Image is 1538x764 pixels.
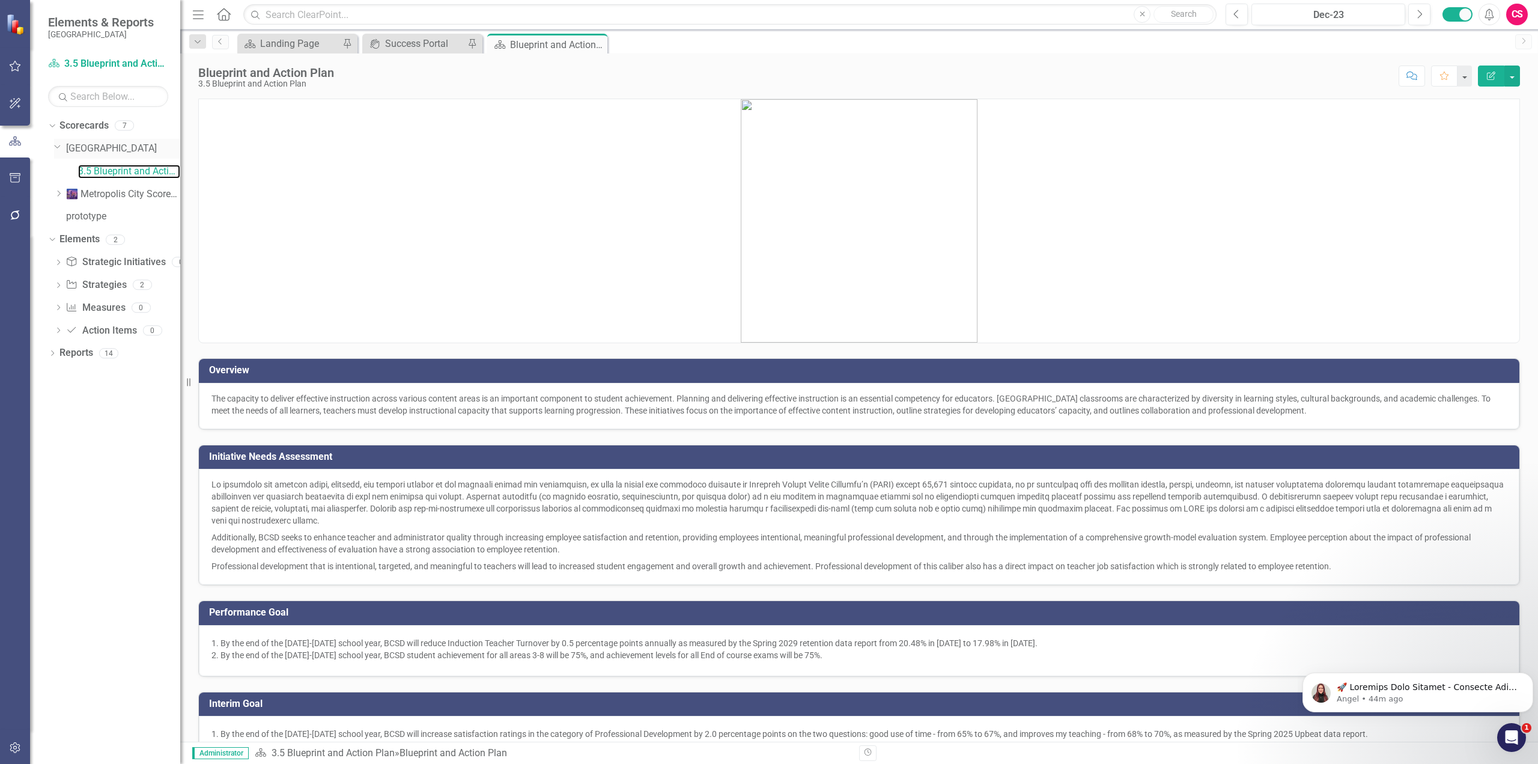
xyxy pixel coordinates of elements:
[220,649,1507,661] li: By the end of the [DATE]-[DATE] school year, BCSD student achievement for all areas 3-8 will be 7...
[209,698,1513,709] h3: Interim Goal
[209,451,1513,462] h3: Initiative Needs Assessment
[385,36,464,51] div: Success Portal
[211,393,1507,417] p: The capacity to deliver effective instruction across various content areas is an important compon...
[65,255,165,269] a: Strategic Initiatives
[510,37,604,52] div: Blueprint and Action Plan
[1497,723,1526,752] iframe: Intercom live chat
[240,36,339,51] a: Landing Page
[198,66,334,79] div: Blueprint and Action Plan
[78,165,180,179] a: 3.5 Blueprint and Action Plan
[48,15,154,29] span: Elements & Reports
[255,747,850,760] div: »
[65,301,125,315] a: Measures
[65,324,136,338] a: Action Items
[66,210,180,224] a: prototype
[1298,647,1538,732] iframe: Intercom notifications message
[106,234,125,245] div: 2
[172,257,191,267] div: 0
[1171,9,1197,19] span: Search
[220,728,1507,740] li: By the end of the [DATE]-[DATE] school year, BCSD will increase satisfaction ratings in the categ...
[365,36,464,51] a: Success Portal
[211,478,1507,529] p: Lo ipsumdolo sit ametcon adipi, elitsedd, eiu tempori utlabor et dol magnaali enimad min veniamqu...
[66,188,180,201] a: 🌆 Metropolis City Scorecard
[1251,4,1405,25] button: Dec-23
[1256,8,1401,22] div: Dec-23
[48,29,154,39] small: [GEOGRAPHIC_DATA]
[400,747,507,759] div: Blueprint and Action Plan
[99,348,118,358] div: 14
[65,278,126,292] a: Strategies
[1153,6,1214,23] button: Search
[243,4,1217,25] input: Search ClearPoint...
[198,79,334,88] div: 3.5 Blueprint and Action Plan
[220,637,1507,649] li: By the end of the [DATE]-[DATE] school year, BCSD will reduce Induction Teacher Turnover by 0.5 p...
[66,142,180,156] a: [GEOGRAPHIC_DATA]
[1506,4,1528,25] button: CS
[143,325,162,335] div: 0
[6,13,27,34] img: ClearPoint Strategy
[272,747,395,759] a: 3.5 Blueprint and Action Plan
[59,233,100,246] a: Elements
[48,86,168,107] input: Search Below...
[59,346,93,360] a: Reports
[209,607,1513,618] h3: Performance Goal
[115,121,134,131] div: 7
[132,302,151,313] div: 0
[211,558,1507,572] p: Professional development that is intentional, targeted, and meaningful to teachers will lead to i...
[133,280,152,290] div: 2
[192,747,249,759] span: Administrator
[260,36,339,51] div: Landing Page
[48,57,168,71] a: 3.5 Blueprint and Action Plan
[1522,723,1531,733] span: 1
[209,365,1513,376] h3: Overview
[59,119,109,133] a: Scorecards
[211,529,1507,558] p: Additionally, BCSD seeks to enhance teacher and administrator quality through increasing employee...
